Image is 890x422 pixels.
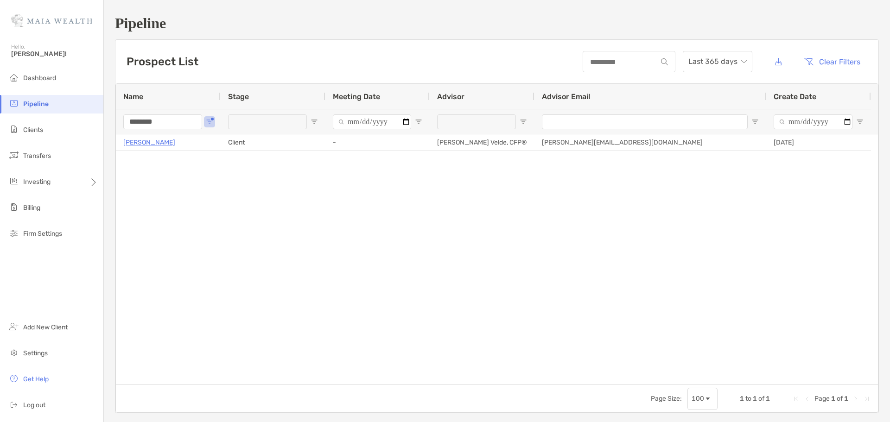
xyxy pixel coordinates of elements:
[11,4,92,37] img: Zoe Logo
[23,152,51,160] span: Transfers
[23,204,40,212] span: Billing
[856,118,864,126] button: Open Filter Menu
[803,395,811,403] div: Previous Page
[753,395,757,403] span: 1
[837,395,843,403] span: of
[8,98,19,109] img: pipeline icon
[745,395,751,403] span: to
[8,124,19,135] img: clients icon
[221,134,325,151] div: Client
[651,395,682,403] div: Page Size:
[814,395,830,403] span: Page
[688,51,747,72] span: Last 365 days
[23,375,49,383] span: Get Help
[325,134,430,151] div: -
[766,395,770,403] span: 1
[766,134,871,151] div: [DATE]
[758,395,764,403] span: of
[8,150,19,161] img: transfers icon
[520,118,527,126] button: Open Filter Menu
[8,399,19,410] img: logout icon
[687,388,718,410] div: Page Size
[23,126,43,134] span: Clients
[534,134,766,151] div: [PERSON_NAME][EMAIL_ADDRESS][DOMAIN_NAME]
[23,230,62,238] span: Firm Settings
[23,401,45,409] span: Log out
[115,15,879,32] h1: Pipeline
[863,395,871,403] div: Last Page
[8,202,19,213] img: billing icon
[774,92,816,101] span: Create Date
[692,395,704,403] div: 100
[333,92,380,101] span: Meeting Date
[11,50,98,58] span: [PERSON_NAME]!
[797,51,867,72] button: Clear Filters
[8,227,19,239] img: firm-settings icon
[311,118,318,126] button: Open Filter Menu
[415,118,422,126] button: Open Filter Menu
[792,395,800,403] div: First Page
[8,321,19,332] img: add_new_client icon
[542,114,748,129] input: Advisor Email Filter Input
[8,347,19,358] img: settings icon
[437,92,464,101] span: Advisor
[740,395,744,403] span: 1
[127,55,198,68] h3: Prospect List
[844,395,848,403] span: 1
[206,118,213,126] button: Open Filter Menu
[542,92,590,101] span: Advisor Email
[23,178,51,186] span: Investing
[831,395,835,403] span: 1
[8,373,19,384] img: get-help icon
[774,114,852,129] input: Create Date Filter Input
[23,74,56,82] span: Dashboard
[751,118,759,126] button: Open Filter Menu
[123,137,175,148] a: [PERSON_NAME]
[23,100,49,108] span: Pipeline
[852,395,859,403] div: Next Page
[661,58,668,65] img: input icon
[123,92,143,101] span: Name
[23,323,68,331] span: Add New Client
[333,114,411,129] input: Meeting Date Filter Input
[430,134,534,151] div: [PERSON_NAME] Velde, CFP®
[8,176,19,187] img: investing icon
[228,92,249,101] span: Stage
[8,72,19,83] img: dashboard icon
[123,114,202,129] input: Name Filter Input
[23,349,48,357] span: Settings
